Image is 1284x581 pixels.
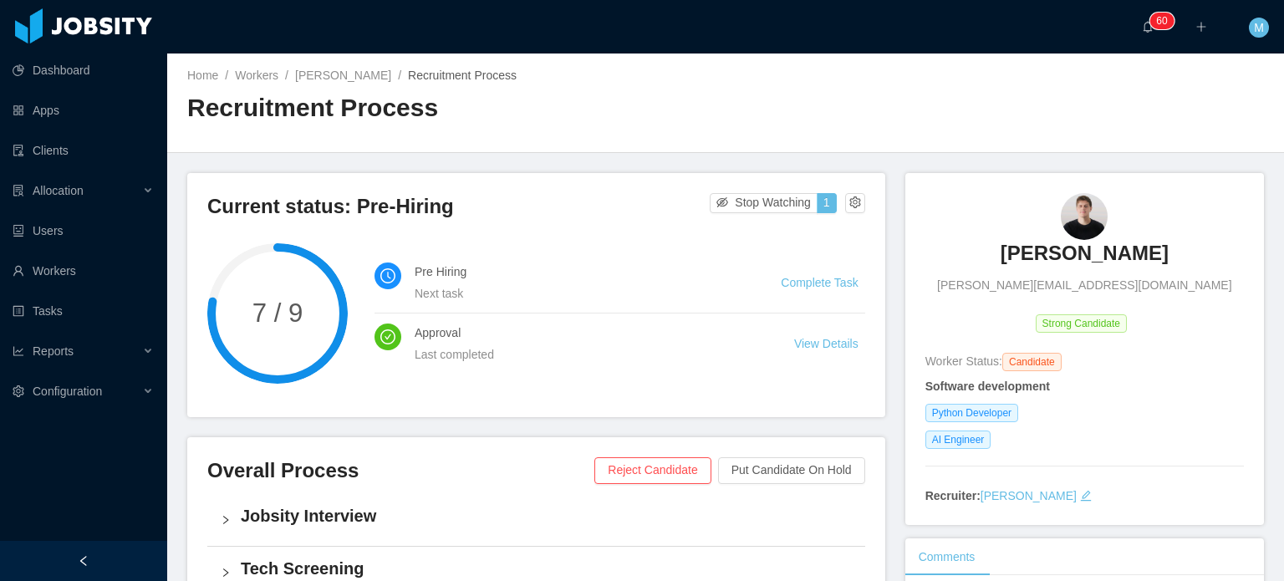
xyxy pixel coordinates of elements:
h3: Overall Process [207,457,594,484]
span: / [398,69,401,82]
div: icon: rightJobsity Interview [207,494,865,546]
span: / [225,69,228,82]
button: icon: setting [845,193,865,213]
button: icon: eye-invisibleStop Watching [710,193,818,213]
a: Complete Task [781,276,858,289]
div: Last completed [415,345,754,364]
i: icon: line-chart [13,345,24,357]
p: 6 [1156,13,1162,29]
a: [PERSON_NAME] [1001,240,1169,277]
i: icon: edit [1080,490,1092,502]
h3: [PERSON_NAME] [1001,240,1169,267]
h3: Current status: Pre-Hiring [207,193,710,220]
h4: Tech Screening [241,557,852,580]
a: icon: pie-chartDashboard [13,54,154,87]
div: Comments [905,538,989,576]
sup: 60 [1149,13,1174,29]
a: icon: userWorkers [13,254,154,288]
span: Candidate [1002,353,1062,371]
a: Workers [235,69,278,82]
span: Reports [33,344,74,358]
a: icon: appstoreApps [13,94,154,127]
h2: Recruitment Process [187,91,726,125]
a: Home [187,69,218,82]
a: icon: robotUsers [13,214,154,247]
span: M [1254,18,1264,38]
a: icon: auditClients [13,134,154,167]
a: [PERSON_NAME] [981,489,1077,502]
i: icon: bell [1142,21,1154,33]
i: icon: setting [13,385,24,397]
h4: Pre Hiring [415,262,741,281]
i: icon: right [221,515,231,525]
img: 9224c832-5c5d-45f9-b205-703349ced011_68a4d591863b4-90w.png [1061,193,1108,240]
span: Configuration [33,385,102,398]
span: Python Developer [925,404,1018,422]
div: Next task [415,284,741,303]
span: Worker Status: [925,354,1002,368]
strong: Recruiter: [925,489,981,502]
i: icon: clock-circle [380,268,395,283]
span: / [285,69,288,82]
i: icon: solution [13,185,24,196]
h4: Jobsity Interview [241,504,852,527]
button: Put Candidate On Hold [718,457,865,484]
span: Strong Candidate [1036,314,1127,333]
h4: Approval [415,324,754,342]
i: icon: check-circle [380,329,395,344]
i: icon: right [221,568,231,578]
a: icon: profileTasks [13,294,154,328]
span: [PERSON_NAME][EMAIL_ADDRESS][DOMAIN_NAME] [937,277,1231,294]
strong: Software development [925,380,1050,393]
p: 0 [1162,13,1168,29]
button: Reject Candidate [594,457,711,484]
i: icon: plus [1195,21,1207,33]
span: 7 / 9 [207,300,348,326]
span: Recruitment Process [408,69,517,82]
a: View Details [794,337,859,350]
span: Allocation [33,184,84,197]
a: [PERSON_NAME] [295,69,391,82]
button: 1 [817,193,837,213]
span: AI Engineer [925,431,991,449]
